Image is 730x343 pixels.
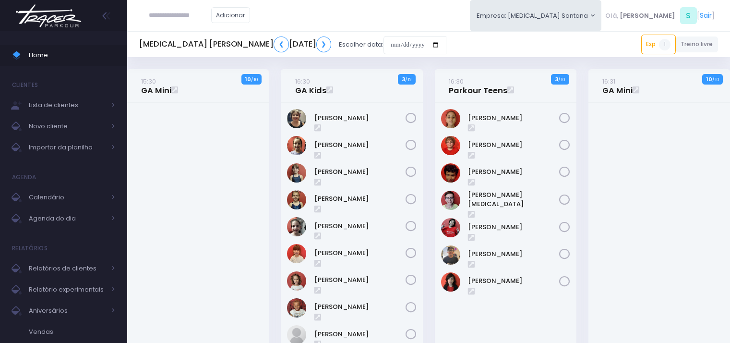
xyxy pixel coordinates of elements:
a: [PERSON_NAME][MEDICAL_DATA] [468,190,559,209]
img: Manuela Andrade Bertolla [287,190,306,209]
strong: 3 [555,75,558,83]
small: 15:30 [141,77,156,86]
a: [PERSON_NAME] [314,330,406,339]
img: Henrique Affonso [441,136,460,155]
img: Olivia Orlando marcondes [287,298,306,318]
span: Olá, [605,11,618,21]
a: [PERSON_NAME] [314,275,406,285]
strong: 10 [245,75,251,83]
h4: Agenda [12,168,36,187]
a: [PERSON_NAME] [468,167,559,177]
img: Heloisa Frederico Mota [287,109,306,128]
strong: 10 [706,75,712,83]
a: ❯ [316,37,332,52]
span: Lista de clientes [29,99,106,111]
a: [PERSON_NAME] [314,248,406,258]
img: Nina Diniz Scatena Alves [287,271,306,291]
a: [PERSON_NAME] [314,194,406,204]
span: Novo cliente [29,120,106,133]
a: [PERSON_NAME] [314,113,406,123]
img: Mariana Namie Takatsuki Momesso [287,244,306,263]
div: [ ] [601,5,718,26]
a: 16:30GA Kids [295,76,326,96]
img: Lara Prado Pfefer [287,136,306,155]
a: [PERSON_NAME] [468,222,559,232]
a: 15:30GA Mini [141,76,171,96]
span: Aniversários [29,305,106,317]
a: [PERSON_NAME] [468,113,559,123]
div: Escolher data: [139,34,446,56]
a: 16:30Parkour Teens [449,76,507,96]
img: Anna Júlia Roque Silva [441,109,460,128]
span: 1 [659,39,670,50]
img: Mariana Garzuzi Palma [287,217,306,236]
small: / 10 [712,77,719,83]
img: Letícia Lemos de Alencar [287,163,306,183]
span: Agenda do dia [29,212,106,225]
a: [PERSON_NAME] [468,249,559,259]
span: Relatórios de clientes [29,262,106,275]
span: [PERSON_NAME] [620,11,675,21]
span: Importar da planilha [29,141,106,154]
img: Pedro giraldi tavares [441,272,460,292]
a: Adicionar [211,7,251,23]
span: Vendas [29,326,115,338]
span: Home [29,49,115,61]
a: [PERSON_NAME] [468,276,559,286]
a: [PERSON_NAME] [314,140,406,150]
a: [PERSON_NAME] [314,221,406,231]
img: Lorena mie sato ayres [441,218,460,237]
small: / 10 [558,77,565,83]
span: S [680,7,697,24]
a: Sair [700,11,712,21]
small: 16:31 [602,77,615,86]
h4: Relatórios [12,239,48,258]
small: 16:30 [295,77,310,86]
a: [PERSON_NAME] [468,140,559,150]
strong: 3 [402,75,405,83]
img: Lucas figueiredo guedes [441,245,460,265]
span: Calendário [29,191,106,204]
a: 16:31GA Mini [602,76,633,96]
span: Relatório experimentais [29,283,106,296]
small: / 10 [251,77,258,83]
a: [PERSON_NAME] [314,167,406,177]
h5: [MEDICAL_DATA] [PERSON_NAME] [DATE] [139,37,331,52]
a: ❮ [274,37,289,52]
small: 16:30 [449,77,464,86]
a: Exp1 [641,35,676,54]
small: / 12 [405,77,411,83]
h4: Clientes [12,75,38,95]
img: João Pedro Oliveira de Meneses [441,163,460,183]
a: [PERSON_NAME] [314,302,406,312]
a: Treino livre [676,37,718,52]
img: João Vitor Fontan Nicoleti [441,191,460,210]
